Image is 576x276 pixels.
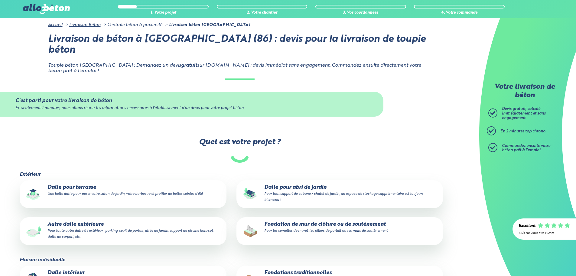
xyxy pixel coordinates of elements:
[522,252,569,269] iframe: Help widget launcher
[241,221,260,241] img: final_use.values.closing_wall_fundation
[48,23,63,27] a: Accueil
[69,23,101,27] a: Livraison Béton
[24,221,43,241] img: final_use.values.outside_slab
[264,229,388,233] small: Pour les semelles de muret, les piliers de portail ou les murs de soutènement.
[24,185,43,204] img: final_use.values.terrace
[241,185,260,204] img: final_use.values.garden_shed
[315,11,406,15] div: 3. Vos coordonnées
[102,22,162,27] li: Centrale béton à proximité
[241,185,439,203] p: Dalle pour abri de jardin
[24,221,222,240] p: Autre dalle extérieure
[48,63,431,74] p: Toupie béton [GEOGRAPHIC_DATA] : Demandez un devis sur [DOMAIN_NAME] : devis immédiat sans engage...
[48,34,431,56] h1: Livraison de béton à [GEOGRAPHIC_DATA] (86) : devis pour la livraison de toupie béton
[19,138,460,162] label: Quel est votre projet ?
[23,4,70,14] img: allobéton
[15,106,368,111] div: En seulement 2 minutes, nous allons réunir les informations nécessaires à l’établissement d’un de...
[164,22,250,27] li: Livraison béton [GEOGRAPHIC_DATA]
[264,192,423,202] small: Pour tout support de cabane / chalet de jardin, un espace de stockage supplémentaire est toujours...
[20,257,65,263] legend: Maison individuelle
[217,11,308,15] div: 2. Votre chantier
[118,11,209,15] div: 1. Votre projet
[20,172,41,177] legend: Extérieur
[24,185,222,197] p: Dalle pour terrasse
[47,192,203,196] small: Une belle dalle pour poser votre salon de jardin, votre barbecue et profiter de belles soirées d'...
[241,221,439,234] p: Fondation de mur de clôture ou de soutènement
[181,63,197,68] strong: gratuit
[414,11,505,15] div: 4. Votre commande
[47,229,213,239] small: Pour toute autre dalle à l'extérieur : parking, seuil de portail, allée de jardin, support de pis...
[15,98,368,104] div: C'est parti pour votre livraison de béton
